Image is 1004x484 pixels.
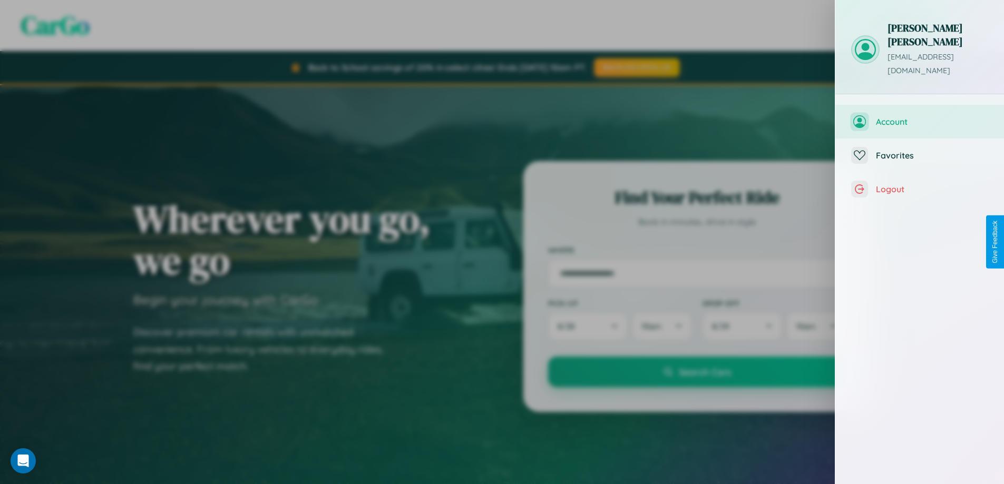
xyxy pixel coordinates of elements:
span: Favorites [876,150,988,161]
span: Logout [876,184,988,194]
span: Account [876,116,988,127]
p: [EMAIL_ADDRESS][DOMAIN_NAME] [888,51,988,78]
div: Open Intercom Messenger [11,448,36,473]
h3: [PERSON_NAME] [PERSON_NAME] [888,21,988,48]
div: Give Feedback [991,221,999,263]
button: Account [835,105,1004,139]
button: Favorites [835,139,1004,172]
button: Logout [835,172,1004,206]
